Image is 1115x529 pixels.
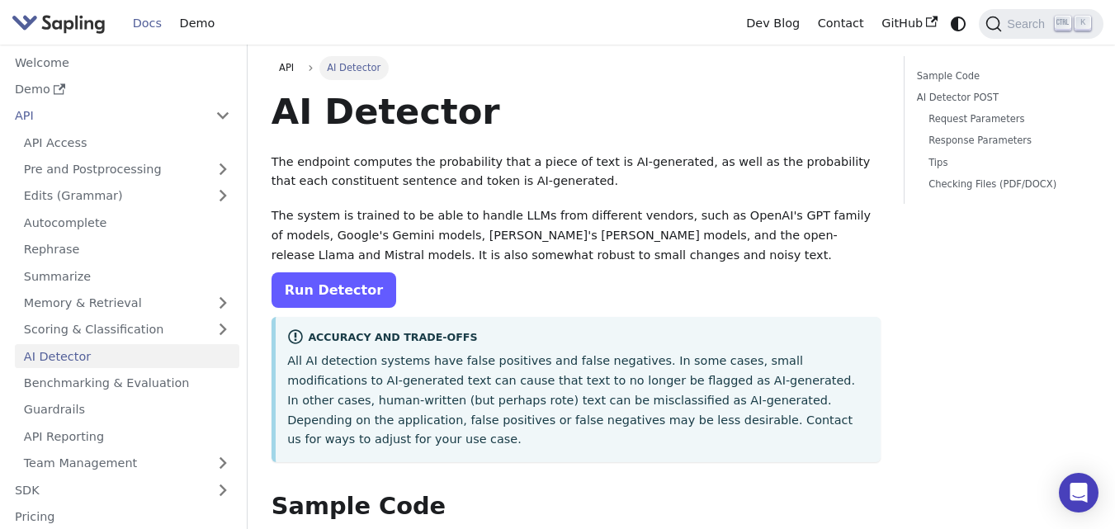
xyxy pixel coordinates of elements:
a: GitHub [872,11,946,36]
p: The endpoint computes the probability that a piece of text is AI-generated, as well as the probab... [272,153,881,192]
a: Welcome [6,50,239,74]
a: Summarize [15,264,239,288]
a: API Reporting [15,424,239,448]
a: Memory & Retrieval [15,291,239,315]
button: Switch between dark and light mode (currently system mode) [947,12,971,35]
a: Rephrase [15,238,239,262]
span: Search [1002,17,1055,31]
a: Contact [809,11,873,36]
a: Edits (Grammar) [15,184,239,208]
a: AI Detector POST [917,90,1085,106]
a: Team Management [15,451,239,475]
a: Checking Files (PDF/DOCX) [928,177,1080,192]
kbd: K [1075,16,1091,31]
a: API [272,56,302,79]
a: AI Detector [15,344,239,368]
a: Sample Code [917,68,1085,84]
a: Demo [171,11,224,36]
a: Pre and Postprocessing [15,158,239,182]
img: Sapling.ai [12,12,106,35]
span: API [279,62,294,73]
a: Tips [928,155,1080,171]
div: Accuracy and Trade-offs [287,328,868,348]
a: API [6,104,206,128]
button: Collapse sidebar category 'API' [206,104,239,128]
a: Pricing [6,505,239,529]
div: Open Intercom Messenger [1059,473,1098,512]
p: The system is trained to be able to handle LLMs from different vendors, such as OpenAI's GPT fami... [272,206,881,265]
a: Sapling.ai [12,12,111,35]
a: Docs [124,11,171,36]
a: Guardrails [15,398,239,422]
p: All AI detection systems have false positives and false negatives. In some cases, small modificat... [287,352,868,450]
nav: Breadcrumbs [272,56,881,79]
button: Expand sidebar category 'SDK' [206,478,239,502]
a: Demo [6,78,239,102]
a: Run Detector [272,272,396,308]
button: Search (Ctrl+K) [979,9,1103,39]
span: AI Detector [319,56,389,79]
a: API Access [15,130,239,154]
h1: AI Detector [272,89,881,134]
a: Dev Blog [737,11,808,36]
a: Benchmarking & Evaluation [15,371,239,395]
a: SDK [6,478,206,502]
a: Autocomplete [15,210,239,234]
a: Response Parameters [928,133,1080,149]
a: Request Parameters [928,111,1080,127]
h2: Sample Code [272,492,881,522]
a: Scoring & Classification [15,318,239,342]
